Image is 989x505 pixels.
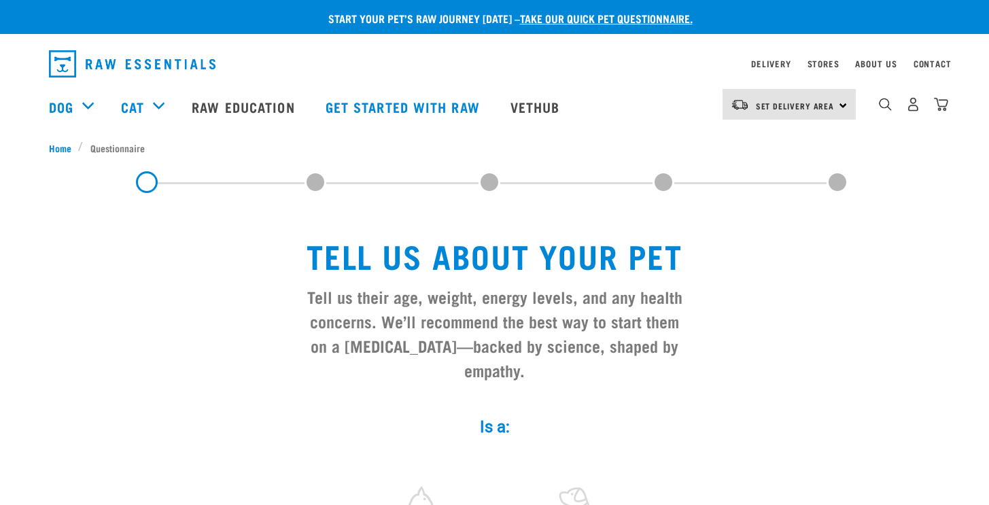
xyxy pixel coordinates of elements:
nav: dropdown navigation [38,45,952,83]
a: Delivery [751,61,791,66]
a: Contact [914,61,952,66]
img: user.png [906,97,920,111]
a: Cat [121,97,144,117]
a: take our quick pet questionnaire. [520,15,693,21]
label: Is a: [291,415,699,439]
span: Home [49,141,71,155]
span: Set Delivery Area [756,103,835,108]
a: Home [49,141,79,155]
img: Raw Essentials Logo [49,50,215,77]
a: Dog [49,97,73,117]
img: van-moving.png [731,99,749,111]
nav: breadcrumbs [49,141,941,155]
a: About Us [855,61,897,66]
img: home-icon-1@2x.png [879,98,892,111]
h3: Tell us their age, weight, energy levels, and any health concerns. We’ll recommend the best way t... [302,284,688,382]
a: Raw Education [178,80,311,134]
a: Get started with Raw [312,80,497,134]
img: home-icon@2x.png [934,97,948,111]
h1: Tell us about your pet [302,237,688,273]
a: Stores [808,61,839,66]
a: Vethub [497,80,577,134]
